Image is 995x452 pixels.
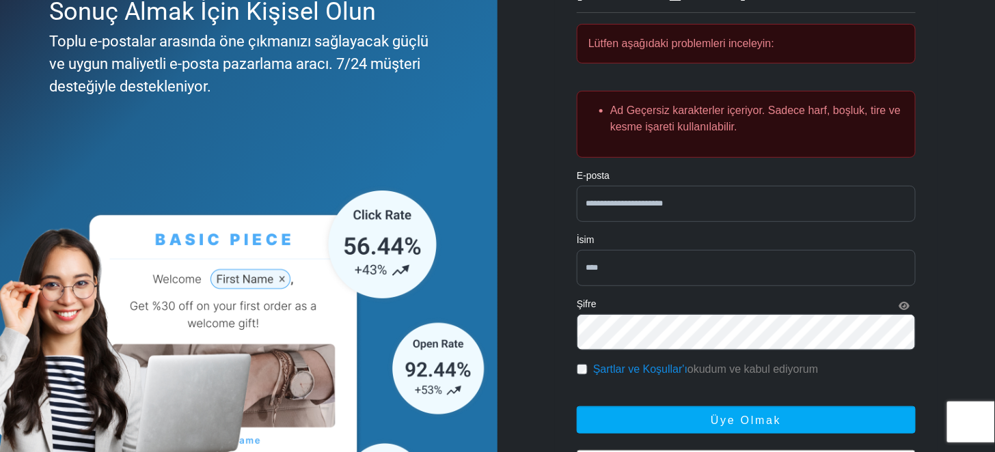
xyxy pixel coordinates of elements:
[577,234,595,245] font: İsim
[899,301,910,311] i: Şifreyi Göster
[610,104,901,132] font: Ad Geçersiz karakterler içeriyor. Sadece harf, boşluk, tire ve kesme işareti kullanılabilir.
[687,363,818,375] font: okudum ve kabul ediyorum
[49,33,428,95] font: Toplu e-postalar arasında öne çıkmanızı sağlayacak güçlü ve uygun maliyetli e-posta pazarlama ara...
[577,406,916,434] button: Üye olmak
[593,363,687,375] a: Şartlar ve Koşullar'ı
[577,298,597,309] font: Şifre
[588,38,774,49] font: Lütfen aşağıdaki problemleri inceleyin:
[577,170,610,181] font: E-posta
[711,414,781,426] font: Üye olmak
